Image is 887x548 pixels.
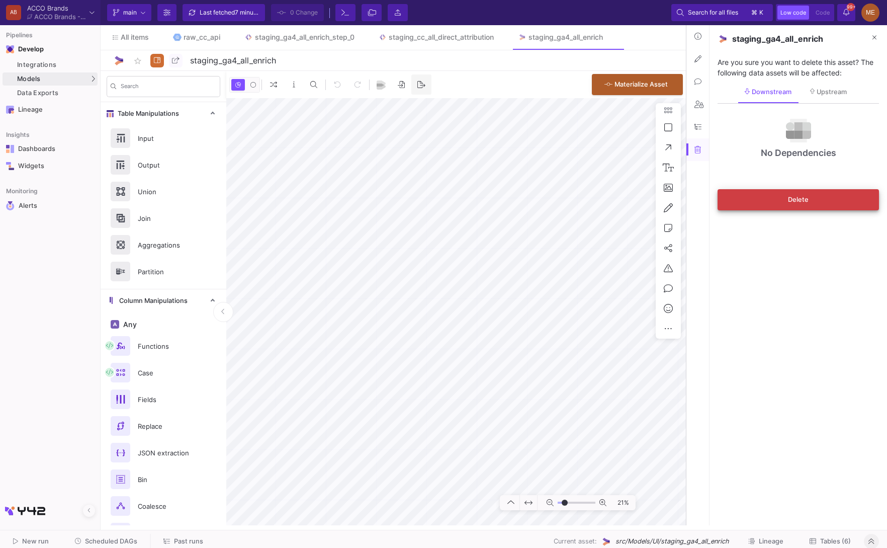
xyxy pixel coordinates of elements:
[6,201,15,210] img: Navigation icon
[3,197,98,214] a: Navigation iconAlerts
[132,339,201,354] div: Functions
[732,33,879,44] div: staging_ga4_all_enrich
[759,7,763,19] span: k
[101,289,226,312] mat-expansion-panel-header: Column Manipulations
[6,45,14,53] img: Navigation icon
[748,7,767,19] button: ⌘k
[101,386,226,413] button: Fields
[786,119,811,142] img: no-dependencies.svg
[6,5,21,20] div: AB
[132,131,201,146] div: Input
[718,189,879,210] button: Delete
[777,6,809,20] button: Low code
[745,88,791,96] p: Downstream
[759,537,783,545] span: Lineage
[121,85,216,92] input: Search
[132,525,201,540] div: Unpivot
[115,297,188,305] span: Column Manipulations
[518,33,526,42] img: Tab icon
[101,466,226,493] button: Bin
[132,158,201,173] div: Output
[554,536,597,546] span: Current asset:
[18,145,83,153] div: Dashboards
[132,445,201,460] div: JSON extraction
[123,5,137,20] span: main
[132,392,201,407] div: Fields
[200,5,260,20] div: Last fetched
[173,33,182,42] img: Tab icon
[101,359,226,386] button: Case
[101,205,226,231] button: Join
[17,75,41,83] span: Models
[528,33,603,41] div: staging_ga4_all_enrich
[114,110,179,118] span: Table Manipulations
[132,499,201,514] div: Coalesce
[132,238,201,253] div: Aggregations
[718,57,879,78] div: Are you sure you want to delete this asset? The following data assets will be affected:
[6,162,14,170] img: Navigation icon
[101,125,226,289] div: Table Manipulations
[101,258,226,285] button: Partition
[235,9,274,16] span: 7 minutes ago
[837,4,855,21] button: 99+
[18,45,33,53] div: Develop
[132,184,201,199] div: Union
[3,102,98,118] a: Navigation iconLineage
[816,9,830,16] span: Code
[18,106,83,114] div: Lineage
[610,494,633,512] span: 21%
[19,201,84,210] div: Alerts
[132,472,201,487] div: Bin
[3,41,98,57] mat-expansion-panel-header: Navigation iconDevelop
[3,141,98,157] a: Navigation iconDashboards
[101,151,226,178] button: Output
[101,439,226,466] button: JSON extraction
[6,106,14,114] img: Navigation icon
[101,231,226,258] button: Aggregations
[761,146,836,160] div: No Dependencies
[101,413,226,439] button: Replace
[34,14,85,20] div: ACCO Brands - Main
[3,58,98,71] a: Integrations
[101,333,226,359] button: Functions
[22,537,49,545] span: New run
[101,125,226,151] button: Input
[132,264,201,279] div: Partition
[601,536,611,547] img: UI Model
[3,87,98,100] a: Data Exports
[17,89,95,97] div: Data Exports
[688,5,738,20] span: Search for all files
[113,54,125,67] img: Logo
[27,5,85,12] div: ACCO Brands
[615,536,729,546] span: src/Models/UI/staging_ga4_all_enrich
[121,321,137,329] span: Any
[592,74,683,95] button: Materialize Asset
[101,519,226,546] button: Unpivot
[132,55,144,67] mat-icon: star_border
[107,4,151,21] button: main
[780,9,806,16] span: Low code
[132,211,201,226] div: Join
[255,33,354,41] div: staging_ga4_all_enrich_step_0
[847,3,855,11] span: 99+
[85,537,137,545] span: Scheduled DAGs
[132,419,201,434] div: Replace
[3,158,98,174] a: Navigation iconWidgets
[101,493,226,519] button: Coalesce
[183,4,265,21] button: Last fetched7 minutes ago
[101,102,226,125] mat-expansion-panel-header: Table Manipulations
[18,162,83,170] div: Widgets
[788,196,809,203] span: Delete
[810,88,847,96] p: Upstream
[813,6,833,20] button: Code
[614,81,668,88] span: Materialize Asset
[858,4,879,22] button: ME
[379,33,387,42] img: Tab icon
[174,537,203,545] span: Past runs
[121,33,149,41] span: All items
[751,7,757,19] span: ⌘
[17,61,95,69] div: Integrations
[244,33,253,42] img: Tab icon
[184,33,220,41] div: raw_cc_api
[861,4,879,22] div: ME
